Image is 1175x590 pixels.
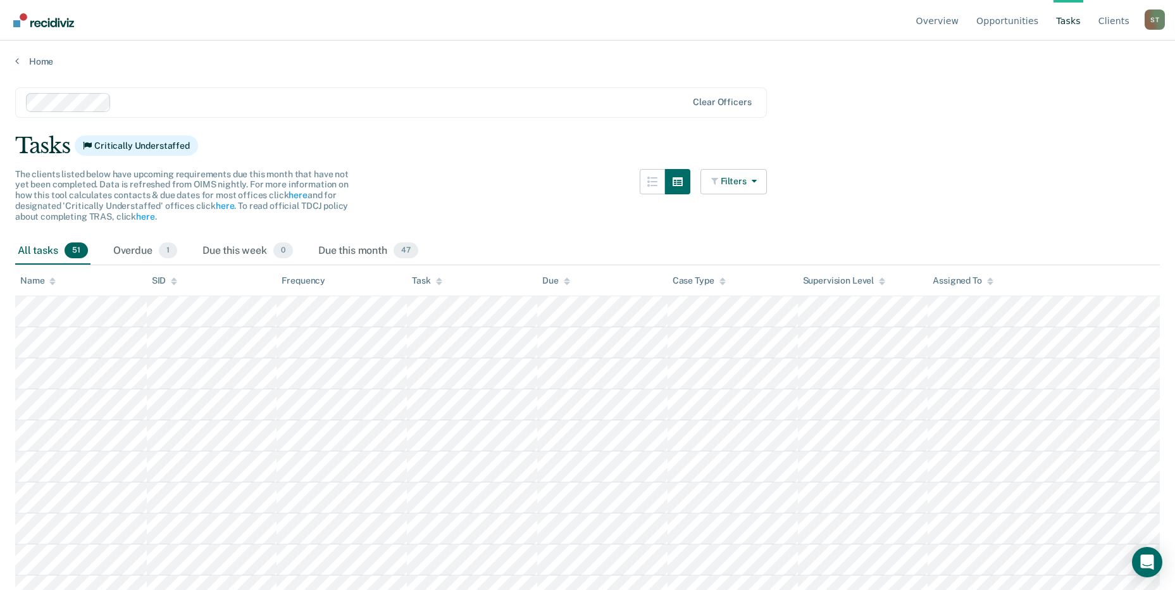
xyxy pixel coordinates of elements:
div: Supervision Level [803,275,886,286]
div: Assigned To [933,275,993,286]
a: Home [15,56,1160,67]
div: Clear officers [693,97,751,108]
div: Task [412,275,442,286]
div: SID [152,275,178,286]
div: Overdue1 [111,237,180,265]
div: Open Intercom Messenger [1132,547,1162,577]
div: Due this month47 [316,237,421,265]
div: Case Type [673,275,726,286]
div: All tasks51 [15,237,90,265]
img: Recidiviz [13,13,74,27]
a: here [216,201,234,211]
a: here [289,190,307,200]
span: 51 [65,242,88,259]
span: Critically Understaffed [75,135,198,156]
button: Profile dropdown button [1145,9,1165,30]
span: 47 [394,242,418,259]
span: 1 [159,242,177,259]
button: Filters [700,169,768,194]
div: S T [1145,9,1165,30]
div: Frequency [282,275,325,286]
div: Tasks [15,133,1160,159]
span: The clients listed below have upcoming requirements due this month that have not yet been complet... [15,169,349,222]
div: Due [542,275,570,286]
span: 0 [273,242,293,259]
div: Due this week0 [200,237,295,265]
a: here [136,211,154,222]
div: Name [20,275,56,286]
